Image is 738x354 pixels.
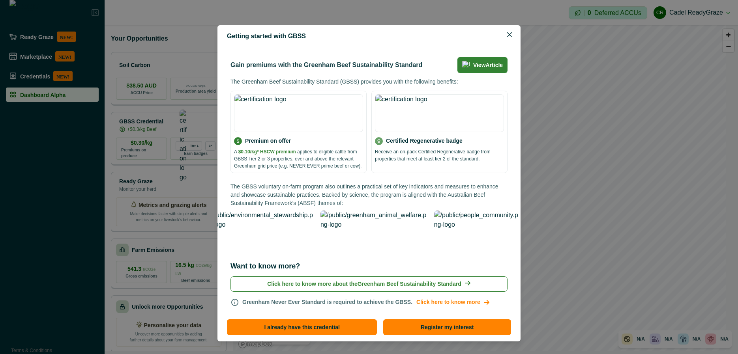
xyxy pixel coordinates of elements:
p: The Greenham Beef Sustainability Standard (GBSS) provides you with the following benefits: [230,78,508,86]
span: $0.10/kg* HSCW premium [238,149,296,155]
img: light-bulb-icon [462,61,470,69]
span: Click here to know more [412,298,494,306]
p: View Article [473,62,503,69]
img: /public/people_community.png-logo [434,211,521,255]
p: Certified Regenerative badge [386,137,463,145]
button: I already have this credential [227,319,377,335]
button: Close [503,28,516,41]
img: /public/environmental_stewardship.png-logo [204,211,316,255]
p: Gain premiums with the Greenham Beef Sustainability Standard [230,60,422,70]
p: Greenham Never Ever Standard is required to achieve the GBSS. [242,298,494,307]
p: The GBSS voluntary on-farm program also outlines a practical set of key indicators and measures t... [230,183,508,207]
p: A applies to eligible cattle from GBSS Tier 2 or 3 properties, over and above the relevant Greenh... [234,148,363,170]
p: Receive an on-pack Certified Regenerative badge from properties that meet at least tier 2 of the ... [375,148,504,162]
a: light-bulb-iconViewArticle [457,57,508,73]
img: certification logo [375,94,504,132]
img: certification logo [234,94,363,132]
p: Want to know more? [230,261,300,272]
button: Register my interest [383,319,511,335]
p: Click here to know more about the Greenham Beef Sustainability Standard [267,280,461,288]
p: Premium on offer [245,137,291,145]
button: Click here to know more about theGreenham Beef Sustainability Standard [230,276,508,292]
header: Getting started with GBSS [217,25,521,46]
img: /public/greenham_animal_welfare.png-logo [320,211,429,255]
